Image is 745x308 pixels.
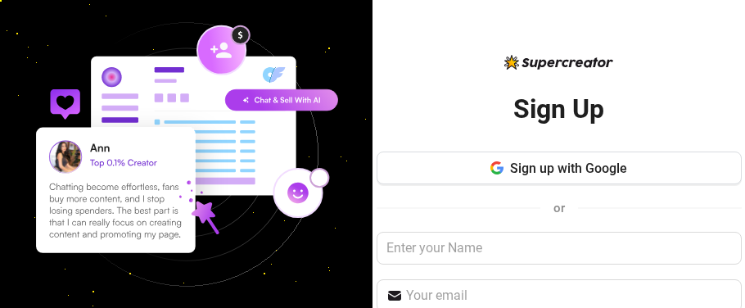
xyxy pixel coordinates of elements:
input: Enter your Name [377,232,742,265]
img: logo-BBDzfeDw.svg [504,55,613,70]
span: or [553,201,565,215]
input: Your email [406,286,732,306]
h2: Sign Up [513,93,604,126]
span: Sign up with Google [510,161,627,176]
button: Sign up with Google [377,152,742,184]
